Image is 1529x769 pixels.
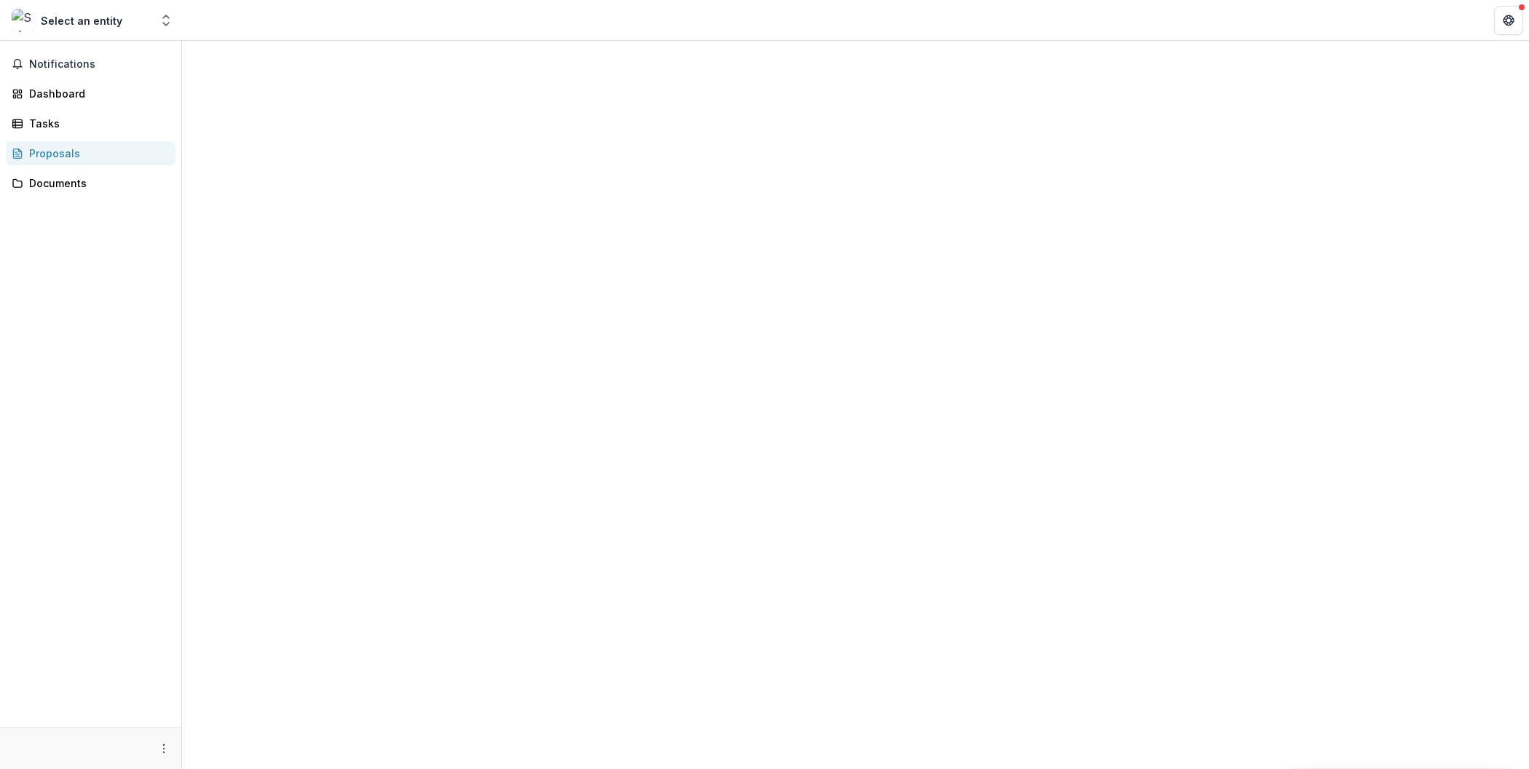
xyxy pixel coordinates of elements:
[29,86,164,101] div: Dashboard
[29,116,164,131] div: Tasks
[156,6,176,35] button: Open entity switcher
[41,13,122,28] div: Select an entity
[29,146,164,161] div: Proposals
[6,52,175,76] button: Notifications
[1494,6,1523,35] button: Get Help
[12,9,35,32] img: Select an entity
[29,176,164,191] div: Documents
[29,58,170,71] span: Notifications
[6,111,175,135] a: Tasks
[155,740,173,757] button: More
[6,171,175,195] a: Documents
[6,82,175,106] a: Dashboard
[6,141,175,165] a: Proposals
